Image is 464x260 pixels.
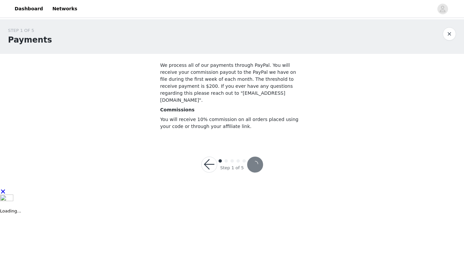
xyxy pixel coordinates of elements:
div: STEP 1 OF 5 [8,27,52,34]
p: You will receive 10% commission on all orders placed using your code or through your affiliate link. [160,116,304,130]
iframe: Intercom live chat [431,237,447,253]
div: avatar [439,4,446,14]
p: Commissions [160,106,304,113]
p: We process all of our payments through PayPal. You will receive your commission payout to the Pay... [160,62,304,104]
div: Step 1 of 5 [220,165,244,171]
a: Dashboard [11,1,47,16]
h1: Payments [8,34,52,46]
a: Networks [48,1,81,16]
